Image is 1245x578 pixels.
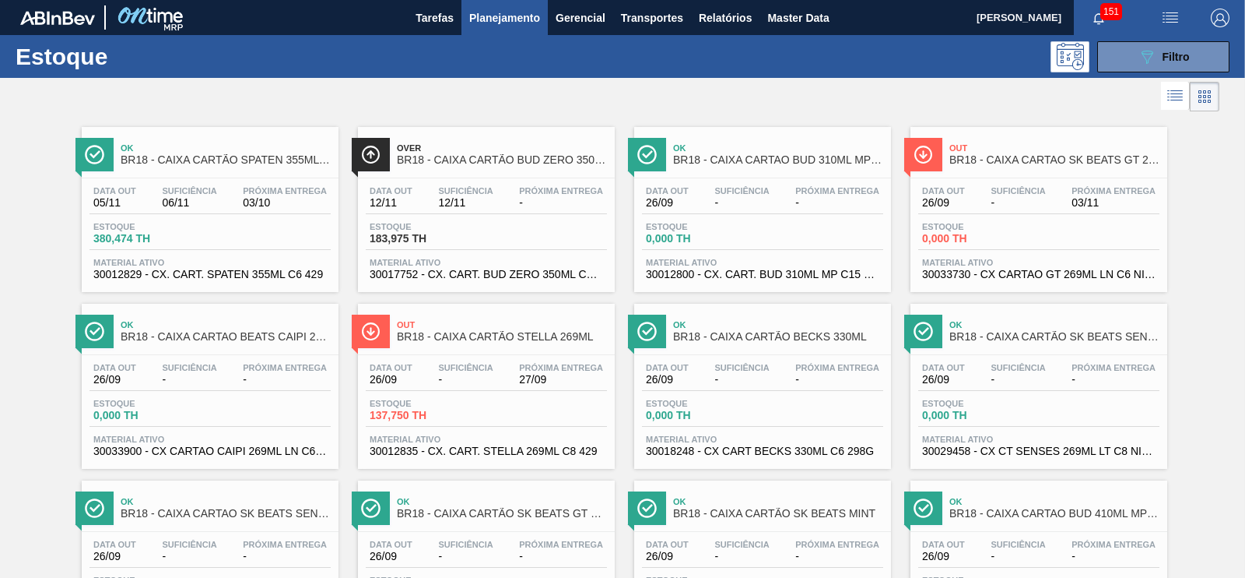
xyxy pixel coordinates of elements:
span: Ok [121,497,331,506]
span: BR18 - CAIXA CARTÃO BUD ZERO 350ML SLEEK [397,154,607,166]
span: BR18 - CAIXA CARTÃO SK BEATS GT 269ML [397,508,607,520]
div: Pogramando: nenhum usuário selecionado [1050,41,1089,72]
span: BR18 - CAIXA CARTÃO SK BEATS MINT [673,508,883,520]
img: Logout [1211,9,1229,27]
img: Ícone [637,145,657,164]
span: - [714,374,769,386]
span: Próxima Entrega [1071,186,1156,196]
span: Suficiência [162,186,216,196]
span: Suficiência [438,540,493,549]
span: 05/11 [93,197,136,209]
span: BR18 - CAIXA CARTÃO BECKS 330ML [673,331,883,343]
span: - [162,374,216,386]
span: Ok [673,320,883,330]
span: Material ativo [370,435,603,444]
span: - [438,551,493,562]
span: Material ativo [646,258,879,267]
img: Ícone [361,322,381,341]
span: 26/09 [646,374,689,386]
span: Over [397,143,607,153]
span: 26/09 [922,374,965,386]
span: Data out [370,363,412,372]
span: 06/11 [162,197,216,209]
span: 30017752 - CX. CART. BUD ZERO 350ML C8 429 [370,269,603,280]
span: Filtro [1163,51,1190,63]
span: 03/11 [1071,197,1156,209]
span: - [519,197,603,209]
a: ÍconeOkBR18 - CAIXA CARTAO BEATS CAIPI 269ML LNC6Data out26/09Suficiência-Próxima Entrega-Estoque... [70,292,346,469]
span: - [714,551,769,562]
span: 26/09 [370,551,412,562]
span: Próxima Entrega [519,186,603,196]
span: BR18 - CAIXA CARTAO BUD 410ML MP C15 [949,508,1159,520]
span: Suficiência [991,363,1045,372]
img: Ícone [85,145,104,164]
span: Estoque [922,222,1031,231]
span: 27/09 [519,374,603,386]
span: Estoque [922,399,1031,408]
span: Ok [949,497,1159,506]
span: Transportes [621,9,683,27]
span: Próxima Entrega [795,186,879,196]
img: Ícone [361,145,381,164]
span: Data out [922,363,965,372]
span: Planejamento [469,9,540,27]
span: BR18 - CAIXA CARTÃO SK BEATS SENSES 269ML [949,331,1159,343]
span: Suficiência [991,186,1045,196]
span: Estoque [370,399,479,408]
span: Data out [93,363,136,372]
span: - [519,551,603,562]
span: 30029458 - CX CT SENSES 269ML LT C8 NIV23B [922,446,1156,457]
span: Próxima Entrega [795,540,879,549]
span: Próxima Entrega [795,363,879,372]
span: - [243,374,327,386]
img: Ícone [637,499,657,518]
span: Data out [93,186,136,196]
span: Master Data [767,9,829,27]
span: Data out [646,540,689,549]
span: Data out [370,540,412,549]
a: ÍconeOutBR18 - CAIXA CARTAO SK BEATS GT 269ML LN C6Data out26/09Suficiência-Próxima Entrega03/11E... [899,115,1175,292]
span: 26/09 [922,197,965,209]
span: Suficiência [714,363,769,372]
span: - [1071,551,1156,562]
span: Material ativo [93,258,327,267]
span: 26/09 [922,551,965,562]
img: Ícone [914,322,933,341]
span: 26/09 [93,374,136,386]
span: BR18 - CAIXA CARTAO BEATS CAIPI 269ML LNC6 [121,331,331,343]
span: 30012800 - CX. CART. BUD 310ML MP C15 WR 429 [646,269,879,280]
img: Ícone [85,499,104,518]
span: BR18 - CAIXA CARTAO SK BEATS SENSES 269ML LNC6 [121,508,331,520]
span: Out [949,143,1159,153]
span: Material ativo [370,258,603,267]
button: Filtro [1097,41,1229,72]
span: 0,000 TH [93,410,202,421]
span: Próxima Entrega [243,540,327,549]
span: Ok [673,143,883,153]
span: 30018248 - CX CART BECKS 330ML C6 298G [646,446,879,457]
span: Data out [922,540,965,549]
span: Suficiência [714,540,769,549]
span: Material ativo [646,435,879,444]
span: BR18 - CAIXA CARTÃO STELLA 269ML [397,331,607,343]
span: Estoque [646,399,755,408]
span: Estoque [370,222,479,231]
span: Suficiência [438,363,493,372]
span: 03/10 [243,197,327,209]
span: Data out [93,540,136,549]
span: 30012829 - CX. CART. SPATEN 355ML C6 429 [93,269,327,280]
span: Ok [121,320,331,330]
span: 0,000 TH [922,233,1031,245]
span: 26/09 [646,551,689,562]
span: Próxima Entrega [243,186,327,196]
span: Ok [397,497,607,506]
span: BR18 - CAIXA CARTÃO SPATEN 355ML STD [121,154,331,166]
a: ÍconeOkBR18 - CAIXA CARTÃO SK BEATS SENSES 269MLData out26/09Suficiência-Próxima Entrega-Estoque0... [899,292,1175,469]
span: Suficiência [162,363,216,372]
span: Data out [922,186,965,196]
span: 0,000 TH [922,410,1031,421]
span: - [162,551,216,562]
span: Próxima Entrega [1071,540,1156,549]
span: 30012835 - CX. CART. STELLA 269ML C8 429 [370,446,603,457]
